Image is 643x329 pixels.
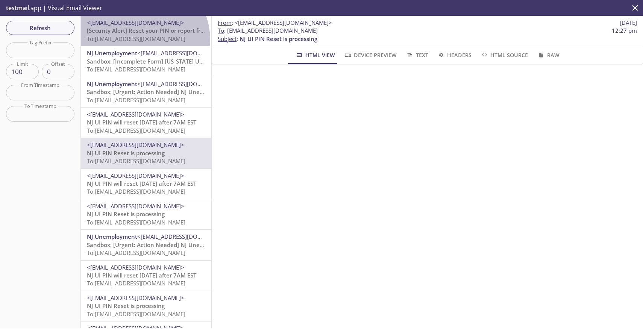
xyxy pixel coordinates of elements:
span: NJ UI PIN will reset [DATE] after 7AM EST [87,180,196,187]
span: <[EMAIL_ADDRESS][DOMAIN_NAME]> [87,19,184,26]
div: NJ Unemployment<[EMAIL_ADDRESS][DOMAIN_NAME]>Sandbox: [Urgent: Action Needed] NJ Unemployment Ins... [81,77,211,107]
span: NJ UI PIN will reset [DATE] after 7AM EST [87,271,196,279]
span: testmail [6,4,29,12]
span: <[EMAIL_ADDRESS][DOMAIN_NAME]> [87,202,184,210]
span: To: [EMAIL_ADDRESS][DOMAIN_NAME] [87,96,185,104]
span: [DATE] [620,19,637,27]
div: NJ Unemployment<[EMAIL_ADDRESS][DOMAIN_NAME]>Sandbox: [Urgent: Action Needed] NJ Unemployment Ins... [81,230,211,260]
span: Sandbox: [Urgent: Action Needed] NJ Unemployment Insurance Claim [87,241,277,249]
span: To: [EMAIL_ADDRESS][DOMAIN_NAME] [87,310,185,318]
span: Raw [537,50,559,60]
span: To: [EMAIL_ADDRESS][DOMAIN_NAME] [87,127,185,134]
span: Text [406,50,428,60]
span: To: [EMAIL_ADDRESS][DOMAIN_NAME] [87,249,185,256]
span: [Security Alert] Reset your PIN or report fraud [87,27,211,34]
div: NJ Unemployment<[EMAIL_ADDRESS][DOMAIN_NAME]>Sandbox: [Incomplete Form] [US_STATE] Unemployment I... [81,46,211,76]
span: HTML View [295,50,335,60]
div: <[EMAIL_ADDRESS][DOMAIN_NAME]>NJ UI PIN Reset is processingTo:[EMAIL_ADDRESS][DOMAIN_NAME] [81,138,211,168]
span: <[EMAIL_ADDRESS][DOMAIN_NAME]> [87,111,184,118]
span: <[EMAIL_ADDRESS][DOMAIN_NAME]> [137,80,235,88]
span: Sandbox: [Urgent: Action Needed] NJ Unemployment Insurance Claim [87,88,277,96]
span: NJ UI PIN will reset [DATE] after 7AM EST [87,118,196,126]
span: NJ UI PIN Reset is processing [87,149,165,157]
span: <[EMAIL_ADDRESS][DOMAIN_NAME]> [137,49,235,57]
span: To: [EMAIL_ADDRESS][DOMAIN_NAME] [87,279,185,287]
span: Subject [218,35,237,42]
div: <[EMAIL_ADDRESS][DOMAIN_NAME]>NJ UI PIN Reset is processingTo:[EMAIL_ADDRESS][DOMAIN_NAME] [81,291,211,321]
div: <[EMAIL_ADDRESS][DOMAIN_NAME]>NJ UI PIN will reset [DATE] after 7AM ESTTo:[EMAIL_ADDRESS][DOMAIN_... [81,108,211,138]
span: To: [EMAIL_ADDRESS][DOMAIN_NAME] [87,35,185,42]
span: To: [EMAIL_ADDRESS][DOMAIN_NAME] [87,218,185,226]
div: <[EMAIL_ADDRESS][DOMAIN_NAME]>NJ UI PIN will reset [DATE] after 7AM ESTTo:[EMAIL_ADDRESS][DOMAIN_... [81,261,211,291]
span: <[EMAIL_ADDRESS][DOMAIN_NAME]> [87,264,184,271]
span: : [EMAIL_ADDRESS][DOMAIN_NAME] [218,27,318,35]
button: Refresh [6,21,74,35]
span: HTML Source [481,50,528,60]
div: <[EMAIL_ADDRESS][DOMAIN_NAME]>NJ UI PIN Reset is processingTo:[EMAIL_ADDRESS][DOMAIN_NAME] [81,199,211,229]
span: Sandbox: [Incomplete Form] [US_STATE] Unemployment Insurance Claim [87,58,284,65]
span: <[EMAIL_ADDRESS][DOMAIN_NAME]> [87,172,184,179]
span: Device Preview [344,50,397,60]
span: NJ Unemployment [87,49,137,57]
span: <[EMAIL_ADDRESS][DOMAIN_NAME]> [87,141,184,149]
span: Refresh [12,23,68,33]
p: : [218,27,637,43]
span: NJ UI PIN Reset is processing [87,210,165,218]
div: <[EMAIL_ADDRESS][DOMAIN_NAME]>NJ UI PIN will reset [DATE] after 7AM ESTTo:[EMAIL_ADDRESS][DOMAIN_... [81,169,211,199]
span: To: [EMAIL_ADDRESS][DOMAIN_NAME] [87,188,185,195]
span: <[EMAIL_ADDRESS][DOMAIN_NAME]> [235,19,332,26]
span: From [218,19,232,26]
span: To: [EMAIL_ADDRESS][DOMAIN_NAME] [87,157,185,165]
span: : [218,19,332,27]
span: NJ UI PIN Reset is processing [87,302,165,309]
div: <[EMAIL_ADDRESS][DOMAIN_NAME]>[Security Alert] Reset your PIN or report fraudTo:[EMAIL_ADDRESS][D... [81,16,211,46]
span: To: [EMAIL_ADDRESS][DOMAIN_NAME] [87,65,185,73]
span: To [218,27,224,34]
span: <[EMAIL_ADDRESS][DOMAIN_NAME]> [87,294,184,302]
span: NJ Unemployment [87,233,137,240]
span: Headers [437,50,472,60]
span: 12:27 pm [612,27,637,35]
span: NJ UI PIN Reset is processing [240,35,317,42]
span: NJ Unemployment [87,80,137,88]
span: <[EMAIL_ADDRESS][DOMAIN_NAME]> [137,233,235,240]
